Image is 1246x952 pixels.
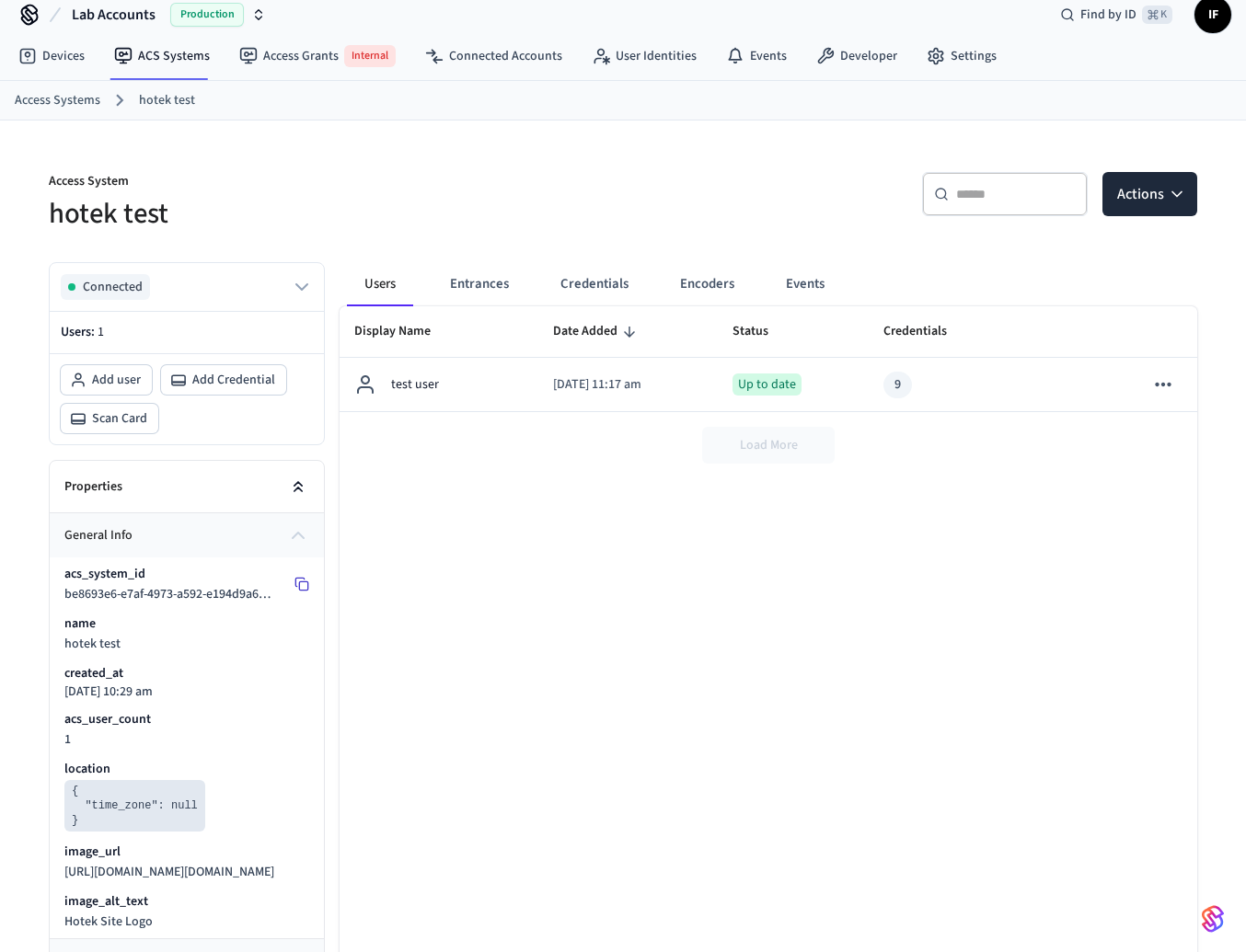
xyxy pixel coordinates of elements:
span: 1 [64,730,71,749]
span: Connected [83,278,143,296]
span: Date Added [553,317,641,346]
pre: { "time_zone": null } [64,780,205,832]
button: Actions [1102,172,1197,216]
p: [DATE] 10:29 am [64,684,153,699]
span: hotek test [64,635,121,653]
h2: Properties [64,477,122,496]
span: 1 [98,323,104,341]
p: location [64,760,110,778]
span: general info [64,526,133,545]
span: Display Name [354,317,455,346]
a: ACS Systems [99,40,225,73]
a: hotek test [139,91,195,110]
p: Users: [61,323,313,342]
table: sticky table [340,306,1197,412]
a: Settings [912,40,1011,73]
img: SeamLogoGradient.69752ec5.svg [1202,904,1224,934]
span: Credentials [883,317,971,346]
button: general info [50,513,324,557]
h5: hotek test [49,195,612,233]
p: test user [391,375,439,395]
button: Add Credential [161,365,286,395]
p: acs_user_count [64,710,151,728]
span: [URL][DOMAIN_NAME][DOMAIN_NAME] [64,863,274,881]
span: Add Credential [192,371,275,389]
span: be8693e6-e7af-4973-a592-e194d9a626ee [64,585,284,603]
button: Scan Card [61,404,158,433]
span: ⌘ K [1142,6,1172,24]
p: acs_system_id [64,565,145,583]
p: image_alt_text [64,892,148,911]
a: Access GrantsInternal [225,38,410,75]
a: Developer [802,40,912,73]
a: Devices [4,40,99,73]
a: User Identities [577,40,711,73]
span: Internal [344,45,396,67]
span: Lab Accounts [72,4,156,26]
span: Status [733,317,792,346]
div: general info [50,557,324,938]
span: Find by ID [1080,6,1136,24]
a: Events [711,40,802,73]
span: Hotek Site Logo [64,912,153,931]
div: 9 [894,375,901,395]
a: Connected Accounts [410,40,577,73]
p: created_at [64,664,123,682]
span: Scan Card [92,409,147,428]
button: Credentials [546,262,643,306]
p: image_url [64,843,121,861]
button: Users [347,262,413,306]
p: [DATE] 11:17 am [553,375,704,395]
button: Entrances [435,262,524,306]
div: Up to date [733,373,802,396]
button: Encoders [665,262,749,306]
span: Production [170,3,244,27]
button: Events [771,262,839,306]
p: name [64,614,96,633]
a: Access Systems [15,91,100,110]
span: Add user [92,371,141,389]
button: Connected [61,274,313,300]
button: Add user [61,365,152,395]
p: Access System [49,172,612,195]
